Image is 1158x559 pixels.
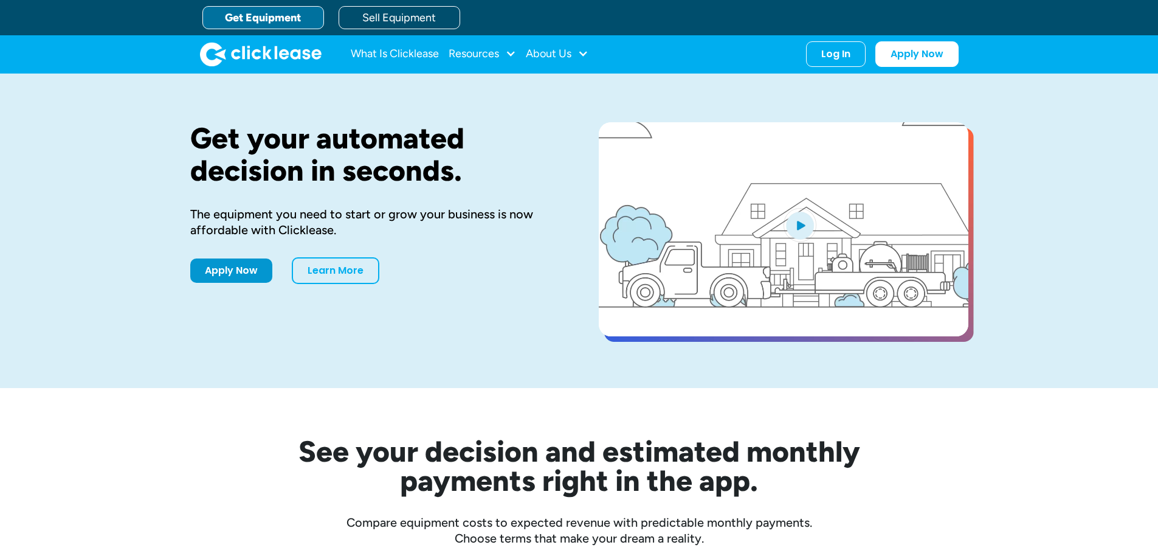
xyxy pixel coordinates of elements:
[526,42,588,66] div: About Us
[821,48,850,60] div: Log In
[449,42,516,66] div: Resources
[339,6,460,29] a: Sell Equipment
[239,437,920,495] h2: See your decision and estimated monthly payments right in the app.
[202,6,324,29] a: Get Equipment
[599,122,968,336] a: open lightbox
[292,257,379,284] a: Learn More
[200,42,322,66] a: home
[875,41,959,67] a: Apply Now
[190,515,968,546] div: Compare equipment costs to expected revenue with predictable monthly payments. Choose terms that ...
[190,259,272,283] a: Apply Now
[190,122,560,187] h1: Get your automated decision in seconds.
[784,208,816,242] img: Blue play button logo on a light blue circular background
[190,206,560,238] div: The equipment you need to start or grow your business is now affordable with Clicklease.
[351,42,439,66] a: What Is Clicklease
[200,42,322,66] img: Clicklease logo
